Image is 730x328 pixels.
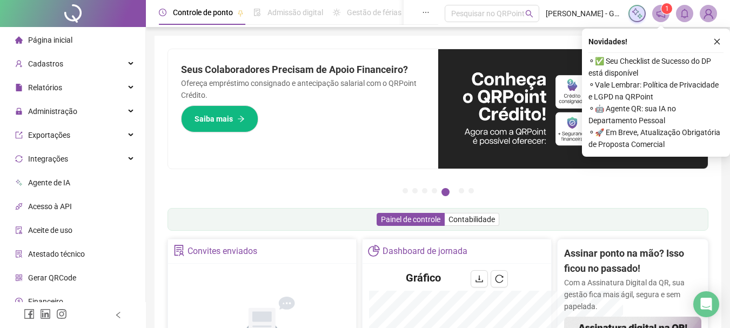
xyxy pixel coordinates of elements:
[15,131,23,139] span: export
[412,188,418,193] button: 2
[438,49,708,169] img: banner%2F11e687cd-1386-4cbd-b13b-7bd81425532d.png
[28,226,72,235] span: Aceite de uso
[588,103,724,126] span: ⚬ 🤖 Agente QR: sua IA no Departamento Pessoal
[665,5,669,12] span: 1
[448,215,495,224] span: Contabilidade
[115,311,122,319] span: left
[28,83,62,92] span: Relatórios
[28,36,72,44] span: Página inicial
[40,309,51,319] span: linkedin
[403,188,408,193] button: 1
[28,202,72,211] span: Acesso à API
[15,250,23,258] span: solution
[475,275,484,283] span: download
[700,5,716,22] img: 25190
[468,188,474,193] button: 7
[159,9,166,16] span: clock-circle
[459,188,464,193] button: 6
[432,188,437,193] button: 4
[28,155,68,163] span: Integrações
[15,203,23,210] span: api
[173,8,233,17] span: Controle de ponto
[564,246,701,277] h2: Assinar ponto na mão? Isso ficou no passado!
[656,9,666,18] span: notification
[28,250,85,258] span: Atestado técnico
[422,9,430,16] span: ellipsis
[28,297,63,306] span: Financeiro
[546,8,622,19] span: [PERSON_NAME] - GUARUJA SUPLEMENTOS
[564,277,701,312] p: Com a Assinatura Digital da QR, sua gestão fica mais ágil, segura e sem papelada.
[181,62,425,77] h2: Seus Colaboradores Precisam de Apoio Financeiro?
[422,188,427,193] button: 3
[680,9,689,18] span: bell
[28,59,63,68] span: Cadastros
[253,9,261,16] span: file-done
[267,8,323,17] span: Admissão digital
[333,9,340,16] span: sun
[441,188,450,196] button: 5
[406,270,441,285] h4: Gráfico
[15,36,23,44] span: home
[181,105,258,132] button: Saiba mais
[347,8,401,17] span: Gestão de férias
[237,10,244,16] span: pushpin
[15,274,23,282] span: qrcode
[195,113,233,125] span: Saiba mais
[661,3,672,14] sup: 1
[588,79,724,103] span: ⚬ Vale Lembrar: Política de Privacidade e LGPD na QRPoint
[383,242,467,260] div: Dashboard de jornada
[631,8,643,19] img: sparkle-icon.fc2bf0ac1784a2077858766a79e2daf3.svg
[187,242,257,260] div: Convites enviados
[15,108,23,115] span: lock
[368,245,379,256] span: pie-chart
[28,131,70,139] span: Exportações
[588,36,627,48] span: Novidades !
[28,178,70,187] span: Agente de IA
[181,77,425,101] p: Ofereça empréstimo consignado e antecipação salarial com o QRPoint Crédito.
[28,273,76,282] span: Gerar QRCode
[173,245,185,256] span: solution
[525,10,533,18] span: search
[15,298,23,305] span: dollar
[15,60,23,68] span: user-add
[588,55,724,79] span: ⚬ ✅ Seu Checklist de Sucesso do DP está disponível
[381,215,440,224] span: Painel de controle
[495,275,504,283] span: reload
[237,115,245,123] span: arrow-right
[28,107,77,116] span: Administração
[15,155,23,163] span: sync
[24,309,35,319] span: facebook
[713,38,721,45] span: close
[693,291,719,317] div: Open Intercom Messenger
[588,126,724,150] span: ⚬ 🚀 Em Breve, Atualização Obrigatória de Proposta Comercial
[56,309,67,319] span: instagram
[15,226,23,234] span: audit
[15,84,23,91] span: file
